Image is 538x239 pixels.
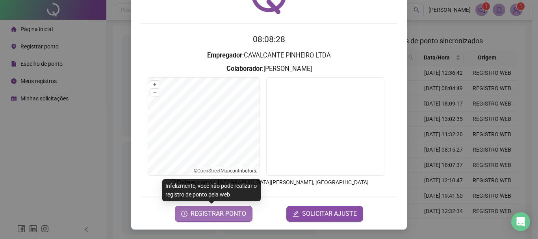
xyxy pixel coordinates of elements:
button: REGISTRAR PONTO [175,206,252,222]
button: editSOLICITAR AJUSTE [286,206,363,222]
span: clock-circle [181,211,187,217]
time: 08:08:28 [253,35,285,44]
span: edit [293,211,299,217]
h3: : CAVALCANTE PINHEIRO LTDA [141,50,397,61]
button: – [151,89,159,96]
span: REGISTRAR PONTO [191,209,246,219]
div: Open Intercom Messenger [511,212,530,231]
strong: Colaborador [226,65,262,72]
li: © contributors. [194,168,257,174]
span: info-circle [170,178,177,185]
button: + [151,81,159,88]
h3: : [PERSON_NAME] [141,64,397,74]
strong: Empregador [207,52,242,59]
div: Infelizmente, você não pode realizar o registro de ponto pela web [162,179,261,201]
span: SOLICITAR AJUSTE [302,209,357,219]
p: Endereço aprox. : [GEOGRAPHIC_DATA][PERSON_NAME], [GEOGRAPHIC_DATA] [141,178,397,187]
a: OpenStreetMap [197,168,230,174]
